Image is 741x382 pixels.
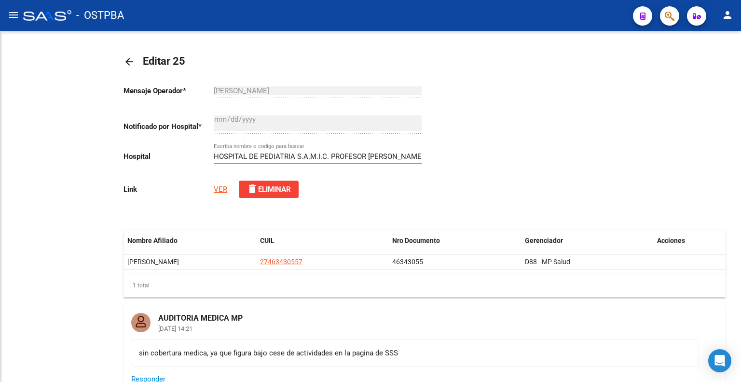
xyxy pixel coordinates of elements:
[123,184,214,195] p: Link
[392,237,440,244] span: Nro Documento
[388,230,521,251] datatable-header-cell: Nro Documento
[151,305,250,324] mat-card-title: AUDITORIA MEDICA MP
[76,5,124,26] span: - OSTPBA
[127,237,178,244] span: Nombre Afiliado
[521,230,654,251] datatable-header-cell: Gerenciador
[123,85,214,96] p: Mensaje Operador
[123,121,214,132] p: Notificado por Hospital
[139,348,691,358] div: sin cobertura medica, ya que figura bajo cese de actividades en la pagina de SSS
[123,56,135,68] mat-icon: arrow_back
[123,273,726,297] div: 1 total
[214,185,227,194] a: VER
[525,237,563,244] span: Gerenciador
[8,9,19,21] mat-icon: menu
[151,325,250,332] mat-card-subtitle: [DATE] 14:21
[722,9,733,21] mat-icon: person
[123,151,214,162] p: Hospital
[260,237,274,244] span: CUIL
[247,183,258,195] mat-icon: delete
[657,237,685,244] span: Acciones
[392,258,423,266] span: 46343055
[127,258,179,266] span: GOMEZ GISEL AYLEN
[708,349,731,372] div: Open Intercom Messenger
[653,230,726,251] datatable-header-cell: Acciones
[239,181,299,198] button: Eliminar
[256,230,389,251] datatable-header-cell: CUIL
[143,55,185,67] span: Editar 25
[247,185,291,194] span: Eliminar
[260,258,302,266] span: 27463430557
[525,258,570,266] span: D88 - MP Salud
[123,230,256,251] datatable-header-cell: Nombre Afiliado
